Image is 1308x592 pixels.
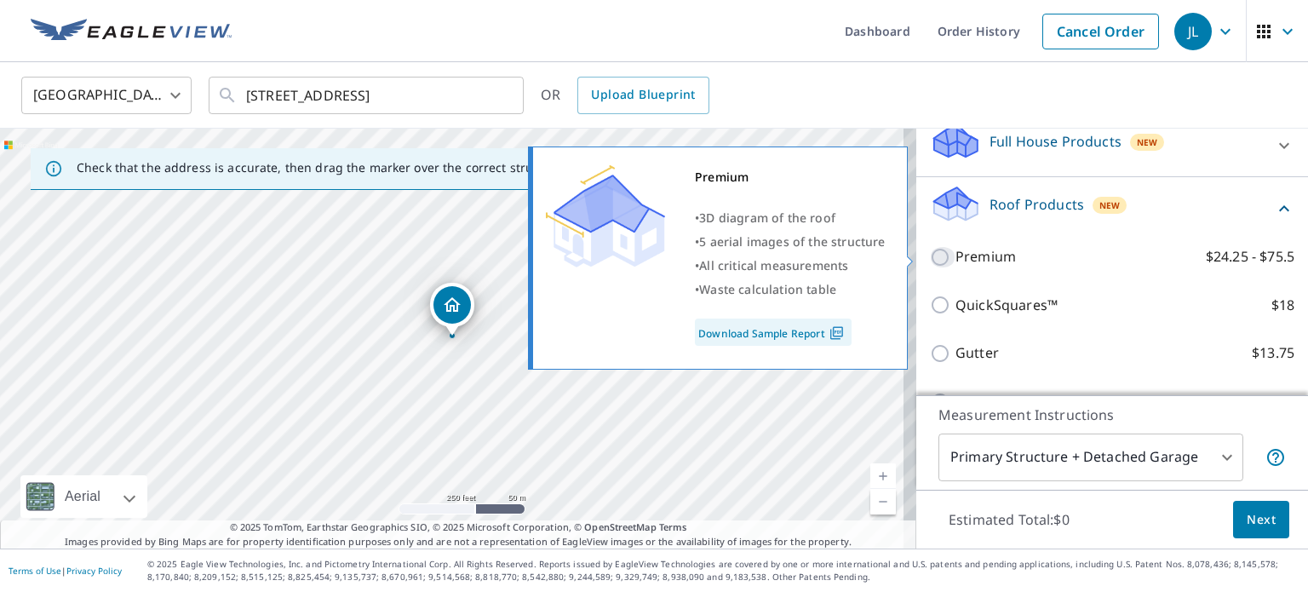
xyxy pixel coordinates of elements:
div: • [695,278,886,302]
span: Your report will include the primary structure and a detached garage if one exists. [1265,447,1286,468]
a: Current Level 17, Zoom Out [870,489,896,514]
p: | [9,566,122,576]
p: Premium [955,246,1016,267]
img: EV Logo [31,19,232,44]
span: All critical measurements [699,257,848,273]
span: 5 aerial images of the structure [699,233,885,250]
div: • [695,230,886,254]
a: Cancel Order [1042,14,1159,49]
a: Terms [659,520,687,533]
div: Dropped pin, building 1, Residential property, 3054 N 24th St Boise, ID 83702 [430,283,474,336]
div: JL [1174,13,1212,50]
div: • [695,254,886,278]
a: Upload Blueprint [577,77,708,114]
img: Premium [546,165,665,267]
div: Aerial [60,475,106,518]
a: Terms of Use [9,565,61,577]
p: $13.75 [1252,342,1294,364]
p: Full House Products [990,131,1122,152]
a: OpenStreetMap [584,520,656,533]
div: • [695,206,886,230]
p: © 2025 Eagle View Technologies, Inc. and Pictometry International Corp. All Rights Reserved. Repo... [147,558,1299,583]
p: Bid Perfect™ [955,391,1038,412]
div: Roof ProductsNew [930,184,1294,233]
p: Gutter [955,342,999,364]
p: Check that the address is accurate, then drag the marker over the correct structure. [77,160,567,175]
div: Primary Structure + Detached Garage [938,434,1243,481]
a: Download Sample Report [695,319,852,346]
p: $24.25 - $75.5 [1206,246,1294,267]
img: Pdf Icon [825,325,848,341]
span: Upload Blueprint [591,84,695,106]
span: New [1137,135,1158,149]
p: QuickSquares™ [955,295,1058,316]
span: Waste calculation table [699,281,836,297]
p: Estimated Total: $0 [935,501,1083,538]
a: Privacy Policy [66,565,122,577]
span: New [1099,198,1121,212]
p: $18 [1271,295,1294,316]
span: © 2025 TomTom, Earthstar Geographics SIO, © 2025 Microsoft Corporation, © [230,520,687,535]
p: Roof Products [990,194,1084,215]
button: Next [1233,501,1289,539]
p: $18 [1271,391,1294,412]
div: Full House ProductsNew [930,121,1294,170]
span: Next [1247,509,1276,531]
div: Premium [695,165,886,189]
a: Current Level 17, Zoom In [870,463,896,489]
div: Aerial [20,475,147,518]
p: Measurement Instructions [938,405,1286,425]
div: OR [541,77,709,114]
input: Search by address or latitude-longitude [246,72,489,119]
span: 3D diagram of the roof [699,210,835,226]
div: [GEOGRAPHIC_DATA] [21,72,192,119]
